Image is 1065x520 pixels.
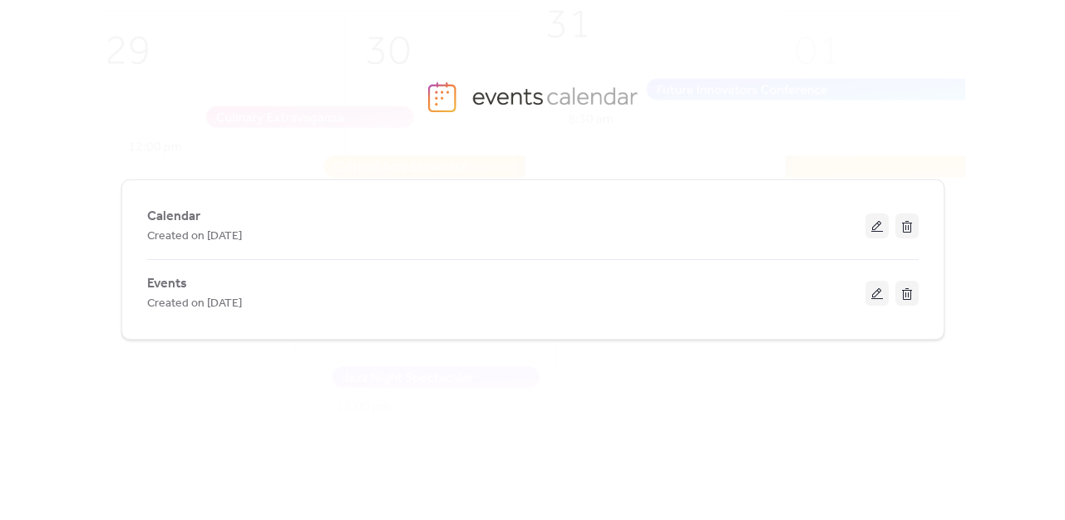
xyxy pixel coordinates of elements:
[147,279,187,288] a: Events
[147,207,200,227] span: Calendar
[147,274,187,294] span: Events
[147,227,242,247] span: Created on [DATE]
[147,294,242,314] span: Created on [DATE]
[147,212,200,221] a: Calendar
